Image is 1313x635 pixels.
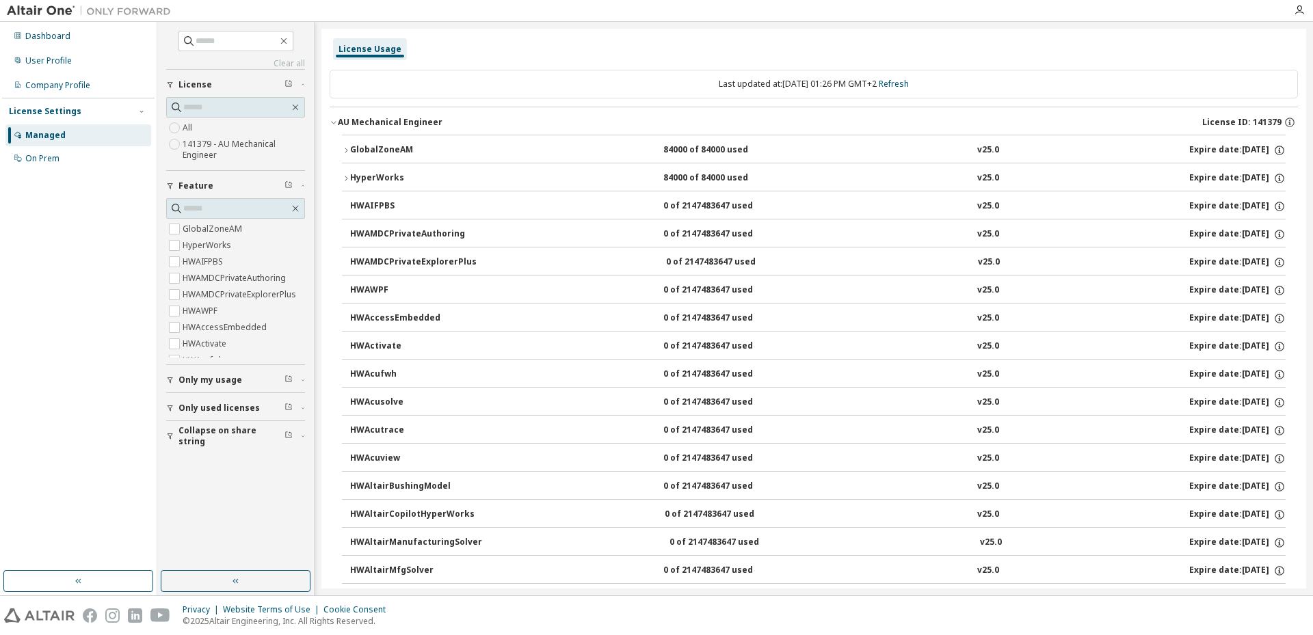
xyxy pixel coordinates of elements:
div: AU Mechanical Engineer [338,117,442,128]
div: Expire date: [DATE] [1189,424,1286,437]
img: youtube.svg [150,608,170,623]
div: Privacy [183,604,223,615]
div: Expire date: [DATE] [1189,452,1286,465]
button: License [166,70,305,100]
div: Expire date: [DATE] [1189,340,1286,353]
button: HWAccessEmbedded0 of 2147483647 usedv25.0Expire date:[DATE] [350,303,1286,334]
div: License Usage [339,44,401,55]
span: Feature [178,180,213,191]
div: HWAIFPBS [350,200,473,213]
button: Only used licenses [166,393,305,423]
div: Expire date: [DATE] [1189,228,1286,241]
label: HyperWorks [183,237,234,254]
button: HWAltairBushingModel0 of 2147483647 usedv25.0Expire date:[DATE] [350,472,1286,502]
div: v25.0 [980,537,1002,549]
div: HWAMDCPrivateExplorerPlus [350,256,477,269]
div: Company Profile [25,80,90,91]
button: Collapse on share string [166,421,305,451]
label: HWAIFPBS [183,254,226,270]
div: Expire date: [DATE] [1189,256,1286,269]
div: HWAcusolve [350,396,473,409]
button: HWAltairMfgSolver0 of 2147483647 usedv25.0Expire date:[DATE] [350,556,1286,586]
div: Website Terms of Use [223,604,323,615]
img: Altair One [7,4,178,18]
div: Expire date: [DATE] [1189,312,1286,325]
a: Clear all [166,58,305,69]
label: GlobalZoneAM [183,221,245,237]
div: Expire date: [DATE] [1189,509,1286,521]
button: HWActivate0 of 2147483647 usedv25.0Expire date:[DATE] [350,332,1286,362]
div: On Prem [25,153,59,164]
img: altair_logo.svg [4,608,75,623]
div: Expire date: [DATE] [1189,200,1286,213]
button: HWAltairOneDesktop0 of 2147483647 usedv25.0Expire date:[DATE] [350,584,1286,614]
div: 0 of 2147483647 used [666,256,789,269]
div: User Profile [25,55,72,66]
div: v25.0 [977,565,999,577]
img: linkedin.svg [128,608,142,623]
div: Managed [25,130,66,141]
button: HWAltairCopilotHyperWorks0 of 2147483647 usedv25.0Expire date:[DATE] [350,500,1286,530]
p: © 2025 Altair Engineering, Inc. All Rights Reserved. [183,615,394,627]
div: 0 of 2147483647 used [663,228,786,241]
label: HWAccessEmbedded [183,319,269,336]
button: Feature [166,171,305,201]
div: HWAcuview [350,452,473,465]
label: 141379 - AU Mechanical Engineer [183,136,305,163]
div: Dashboard [25,31,70,42]
span: Only used licenses [178,403,260,414]
label: HWActivate [183,336,229,352]
div: HWAltairBushingModel [350,481,473,493]
span: License [178,79,212,90]
div: Expire date: [DATE] [1189,481,1286,493]
div: 0 of 2147483647 used [663,424,786,437]
div: 0 of 2147483647 used [663,284,786,297]
img: facebook.svg [83,608,97,623]
div: HWAcutrace [350,424,473,437]
span: Clear filter [284,431,293,442]
div: v25.0 [977,144,999,157]
div: v25.0 [977,396,999,409]
div: HWAccessEmbedded [350,312,473,325]
div: v25.0 [977,481,999,493]
div: 0 of 2147483647 used [663,312,786,325]
label: HWAWPF [183,303,220,319]
button: HWAltairManufacturingSolver0 of 2147483647 usedv25.0Expire date:[DATE] [350,528,1286,558]
div: HWAltairManufacturingSolver [350,537,482,549]
button: HWAcusolve0 of 2147483647 usedv25.0Expire date:[DATE] [350,388,1286,418]
div: 0 of 2147483647 used [669,537,793,549]
button: GlobalZoneAM84000 of 84000 usedv25.0Expire date:[DATE] [342,135,1286,165]
button: HWAcutrace0 of 2147483647 usedv25.0Expire date:[DATE] [350,416,1286,446]
div: Last updated at: [DATE] 01:26 PM GMT+2 [330,70,1298,98]
button: HWAWPF0 of 2147483647 usedv25.0Expire date:[DATE] [350,275,1286,306]
div: HWAltairCopilotHyperWorks [350,509,475,521]
span: Only my usage [178,375,242,386]
div: v25.0 [977,424,999,437]
button: HWAcuview0 of 2147483647 usedv25.0Expire date:[DATE] [350,444,1286,474]
div: v25.0 [978,256,1000,269]
div: HWAMDCPrivateAuthoring [350,228,473,241]
div: 0 of 2147483647 used [665,509,788,521]
button: AU Mechanical EngineerLicense ID: 141379 [330,107,1298,137]
span: License ID: 141379 [1202,117,1282,128]
div: 0 of 2147483647 used [663,368,786,381]
div: Expire date: [DATE] [1189,172,1286,185]
div: v25.0 [977,284,999,297]
div: HWAcufwh [350,368,473,381]
span: Clear filter [284,403,293,414]
div: License Settings [9,106,81,117]
div: HWActivate [350,340,473,353]
button: HWAcufwh0 of 2147483647 usedv25.0Expire date:[DATE] [350,360,1286,390]
div: 0 of 2147483647 used [663,340,786,353]
div: Expire date: [DATE] [1189,537,1286,549]
div: v25.0 [977,172,999,185]
div: HWAWPF [350,284,473,297]
div: 84000 of 84000 used [663,172,786,185]
label: HWAcufwh [183,352,226,368]
img: instagram.svg [105,608,120,623]
div: v25.0 [977,228,999,241]
span: Clear filter [284,375,293,386]
div: 0 of 2147483647 used [663,481,786,493]
div: v25.0 [977,312,999,325]
span: Collapse on share string [178,425,284,447]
